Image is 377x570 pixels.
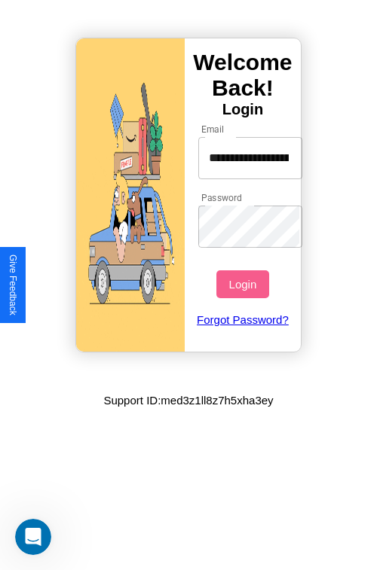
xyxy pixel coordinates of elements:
[191,298,296,341] a: Forgot Password?
[103,390,273,410] p: Support ID: med3z1ll8z7h5xha3ey
[8,255,18,315] div: Give Feedback
[201,191,241,204] label: Password
[201,123,225,136] label: Email
[185,50,301,101] h3: Welcome Back!
[76,38,185,352] img: gif
[185,101,301,118] h4: Login
[15,519,51,555] iframe: Intercom live chat
[216,270,268,298] button: Login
